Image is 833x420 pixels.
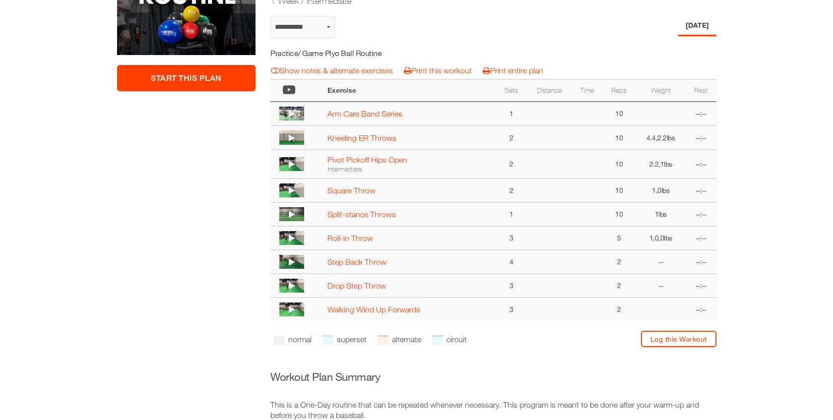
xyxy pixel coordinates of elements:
[496,274,527,298] td: 3
[686,79,716,102] th: Rest
[322,79,496,102] th: Exercise
[322,331,367,348] li: superset
[279,130,304,144] img: thumbnail.png
[327,186,376,195] a: Square Throw
[496,79,527,102] th: Sets
[664,160,672,168] span: lbs
[327,305,420,314] a: Walking Wind Up Forwards
[117,65,256,91] a: Start This Plan
[496,202,527,226] td: 1
[327,109,402,118] a: Arm Care Band Series
[602,179,636,202] td: 10
[496,102,527,125] td: 1
[636,125,686,149] td: 4.4,2.2
[432,331,467,348] li: circuit
[327,210,396,219] a: Split-stance Throws
[602,250,636,274] td: 2
[686,226,716,250] td: --:--
[641,331,716,347] a: Log this Workout
[636,274,686,298] td: --
[483,66,543,75] a: Print entire plan
[602,274,636,298] td: 2
[279,231,304,245] img: thumbnail.png
[602,150,636,179] td: 10
[496,150,527,179] td: 2
[636,79,686,102] th: Weight
[602,202,636,226] td: 10
[496,250,527,274] td: 4
[686,125,716,149] td: --:--
[279,279,304,293] img: thumbnail.png
[661,186,670,194] span: lbs
[686,150,716,179] td: --:--
[271,66,393,75] a: Show notes & alternate exercises
[279,302,304,316] img: thumbnail.png
[327,281,386,290] a: Drop Step Throw
[327,257,386,266] a: Step Back Throw
[496,226,527,250] td: 3
[279,207,304,221] img: thumbnail.png
[279,255,304,269] img: thumbnail.png
[667,133,675,142] span: lbs
[686,274,716,298] td: --:--
[636,150,686,179] td: 2.2,1
[270,48,448,59] h5: Practice/ Game Plyo Ball Routine
[270,369,716,385] h3: Workout Plan Summary
[274,331,312,348] li: normal
[279,107,304,120] img: thumbnail.png
[327,234,373,242] a: Roll-in Throw
[686,102,716,125] td: --:--
[602,125,636,149] td: 10
[496,179,527,202] td: 2
[686,250,716,274] td: --:--
[526,79,572,102] th: Distance
[686,179,716,202] td: --:--
[664,234,672,242] span: lbs
[636,179,686,202] td: 1,0
[686,202,716,226] td: --:--
[404,66,472,75] a: Print this workout
[636,226,686,250] td: 1,0,0
[496,298,527,321] td: 3
[279,183,304,197] img: thumbnail.png
[658,210,667,218] span: lbs
[636,250,686,274] td: --
[602,79,636,102] th: Reps
[636,202,686,226] td: 1
[496,125,527,149] td: 2
[602,226,636,250] td: 5
[602,102,636,125] td: 10
[327,133,396,142] a: Kneeling ER Throws
[602,298,636,321] td: 2
[378,331,421,348] li: alternate
[327,165,491,174] div: Intermediate
[678,16,716,36] li: Day 1
[327,155,407,164] a: Pivot Pickoff Hips Open
[686,298,716,321] td: --:--
[279,157,304,171] img: thumbnail.png
[572,79,603,102] th: Time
